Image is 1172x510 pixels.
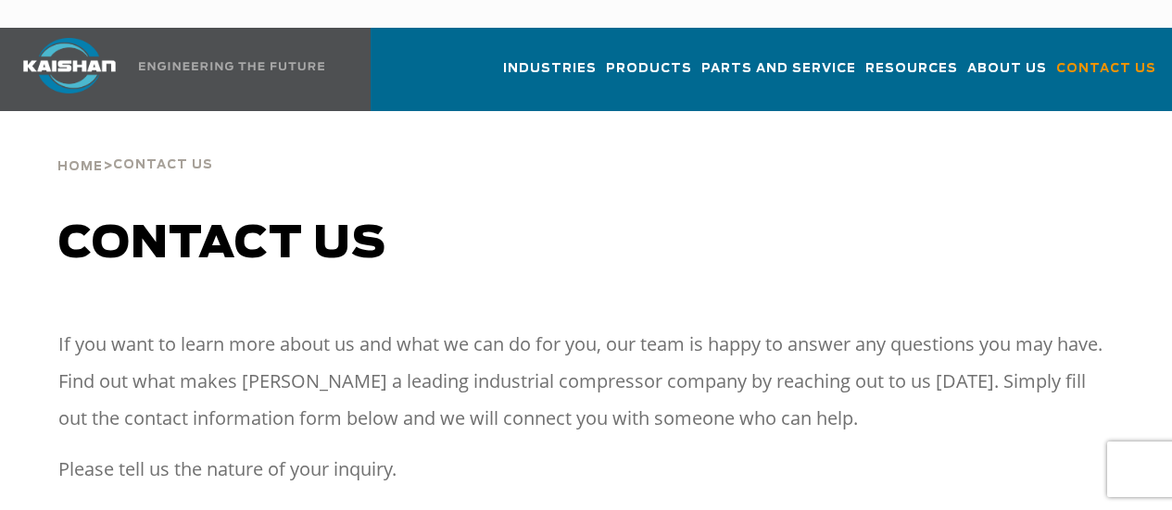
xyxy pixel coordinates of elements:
[865,44,958,107] a: Resources
[57,111,213,181] div: >
[606,44,692,107] a: Products
[1056,58,1156,80] span: Contact Us
[57,161,103,173] span: Home
[701,44,856,107] a: Parts and Service
[701,58,856,80] span: Parts and Service
[58,451,1115,488] p: Please tell us the nature of your inquiry.
[865,58,958,80] span: Resources
[58,222,386,267] span: Contact us
[58,326,1115,437] p: If you want to learn more about us and what we can do for you, our team is happy to answer any qu...
[967,58,1047,80] span: About Us
[606,58,692,80] span: Products
[57,157,103,174] a: Home
[503,58,597,80] span: Industries
[503,44,597,107] a: Industries
[113,159,213,171] span: Contact Us
[139,62,324,70] img: Engineering the future
[1056,44,1156,107] a: Contact Us
[967,44,1047,107] a: About Us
